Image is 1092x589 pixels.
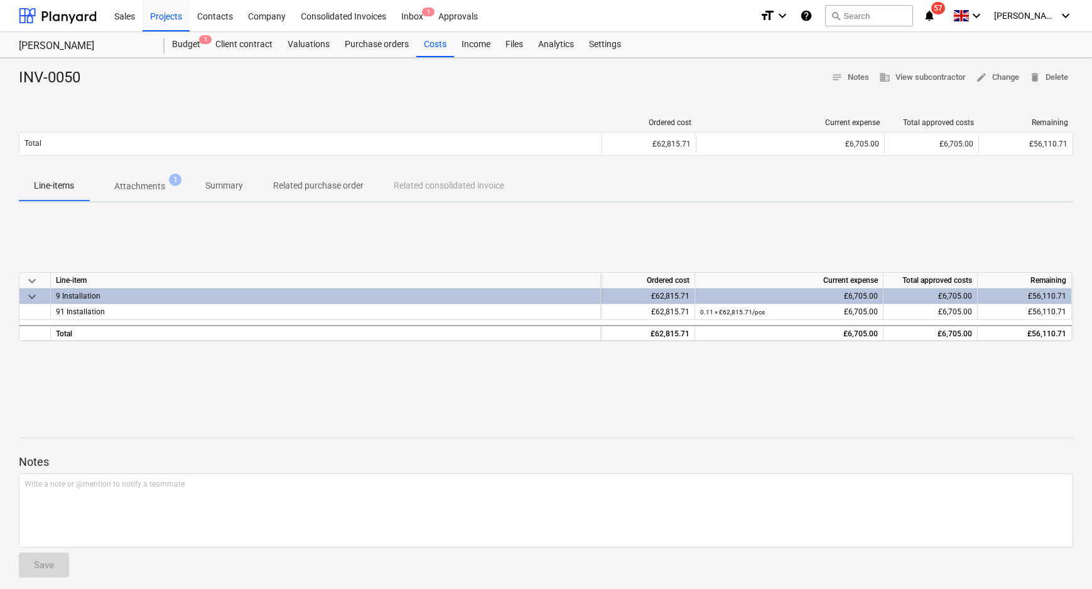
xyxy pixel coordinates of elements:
[581,32,629,57] a: Settings
[199,35,212,44] span: 1
[337,32,416,57] a: Purchase orders
[114,180,165,193] p: Attachments
[1029,70,1068,85] span: Delete
[1058,8,1073,23] i: keyboard_arrow_down
[825,5,913,26] button: Search
[983,326,1066,342] div: £56,110.71
[606,289,689,304] div: £62,815.71
[607,118,691,127] div: Ordered cost
[280,32,337,57] a: Valuations
[454,32,498,57] a: Income
[165,32,208,57] a: Budget1
[775,8,790,23] i: keyboard_arrow_down
[51,273,601,289] div: Line-item
[606,304,689,320] div: £62,815.71
[531,32,581,57] a: Analytics
[983,289,1066,304] div: £56,110.71
[695,273,884,289] div: Current expense
[831,11,841,21] span: search
[24,138,41,149] p: Total
[700,289,878,304] div: £6,705.00
[890,140,973,148] div: £6,705.00
[800,8,813,23] i: Knowledge base
[700,309,765,316] small: 0.11 × £62,815.71 / pcs
[19,454,1073,470] p: Notes
[601,273,695,289] div: Ordered cost
[169,173,181,186] span: 1
[760,8,775,23] i: format_size
[889,326,972,342] div: £6,705.00
[700,326,878,342] div: £6,705.00
[205,179,243,192] p: Summary
[994,11,1057,21] span: [PERSON_NAME]
[879,72,890,83] span: business
[884,273,978,289] div: Total approved costs
[165,32,208,57] div: Budget
[498,32,531,57] a: Files
[931,2,945,14] span: 57
[826,68,874,87] button: Notes
[56,307,105,316] span: 91 Installation
[607,140,691,148] div: £62,815.71
[701,140,879,148] div: £6,705.00
[971,68,1024,87] button: Change
[24,289,40,304] span: keyboard_arrow_down
[879,70,966,85] span: View subcontractor
[19,68,90,88] div: INV-0050
[889,289,972,304] div: £6,705.00
[1029,72,1041,83] span: delete
[422,8,435,16] span: 1
[700,304,878,320] div: £6,705.00
[56,289,595,304] div: 9 Installation
[923,8,936,23] i: notifications
[984,118,1068,127] div: Remaining
[1024,68,1073,87] button: Delete
[273,179,364,192] p: Related purchase order
[51,325,601,341] div: Total
[1029,529,1092,589] iframe: Chat Widget
[19,40,149,53] div: [PERSON_NAME]
[890,118,974,127] div: Total approved costs
[983,304,1066,320] div: £56,110.71
[24,273,40,289] span: keyboard_arrow_down
[978,273,1072,289] div: Remaining
[984,140,1068,148] div: £56,110.71
[976,72,987,83] span: edit
[976,70,1019,85] span: Change
[889,304,972,320] div: £6,705.00
[831,72,843,83] span: notes
[701,118,880,127] div: Current expense
[416,32,454,57] a: Costs
[606,326,689,342] div: £62,815.71
[208,32,280,57] a: Client contract
[969,8,984,23] i: keyboard_arrow_down
[831,70,869,85] span: Notes
[874,68,971,87] button: View subcontractor
[34,179,74,192] p: Line-items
